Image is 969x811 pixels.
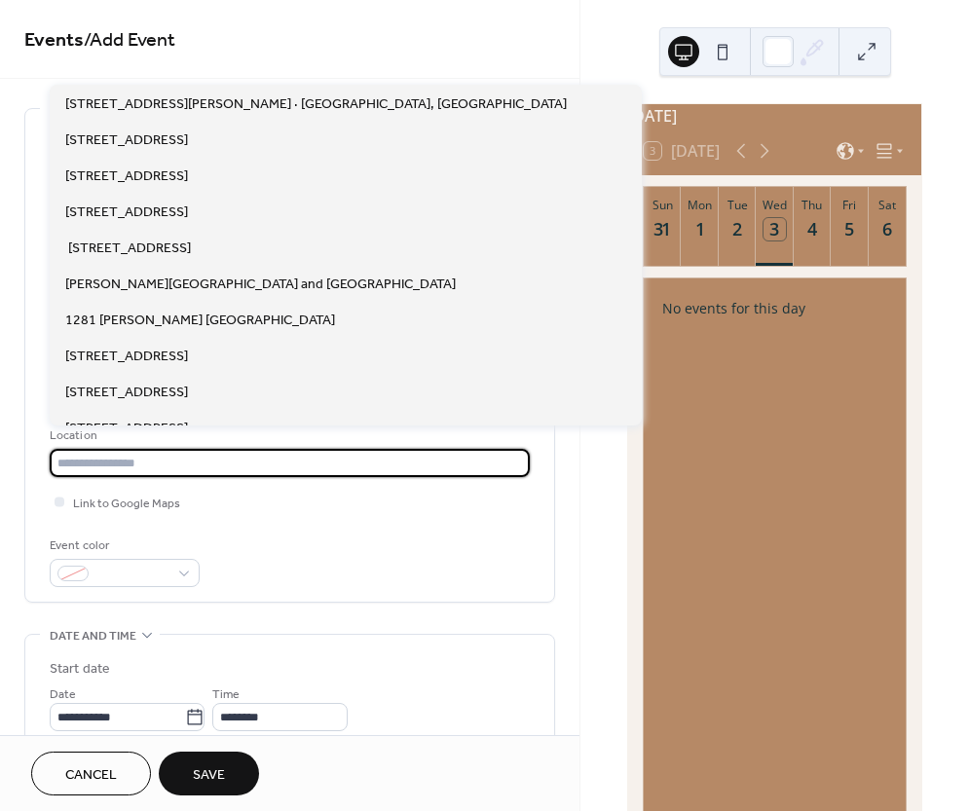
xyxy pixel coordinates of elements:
[50,535,196,556] div: Event color
[875,197,900,213] div: Sat
[31,752,151,795] button: Cancel
[50,626,136,646] span: Date and time
[24,21,84,59] a: Events
[647,285,904,331] div: No events for this day
[193,765,225,786] span: Save
[73,494,180,514] span: Link to Google Maps
[837,197,862,213] div: Fri
[50,425,526,446] div: Location
[65,765,117,786] span: Cancel
[65,311,335,331] span: 1281 [PERSON_NAME] [GEOGRAPHIC_DATA]
[725,197,750,213] div: Tue
[50,684,76,705] span: Date
[65,166,188,187] span: [STREET_ADDRESS]
[689,218,711,240] div: 1
[212,684,240,705] span: Time
[65,419,188,439] span: [STREET_ADDRESS]
[839,218,861,240] div: 5
[650,197,675,213] div: Sun
[764,218,786,240] div: 3
[50,659,110,680] div: Start date
[65,203,188,223] span: [STREET_ADDRESS]
[159,752,259,795] button: Save
[794,187,831,266] button: Thu4
[719,187,756,266] button: Tue2
[687,197,712,213] div: Mon
[644,187,681,266] button: Sun31
[876,218,899,240] div: 6
[652,218,674,240] div: 31
[801,218,824,240] div: 4
[84,21,175,59] span: / Add Event
[65,347,188,367] span: [STREET_ADDRESS]
[831,187,868,266] button: Fri5
[681,187,718,266] button: Mon1
[762,197,787,213] div: Wed
[65,383,188,403] span: [STREET_ADDRESS]
[756,187,793,266] button: Wed3
[65,130,188,151] span: [STREET_ADDRESS]
[65,239,191,259] span: ​ [STREET_ADDRESS]
[65,94,567,115] span: [STREET_ADDRESS][PERSON_NAME] · [GEOGRAPHIC_DATA], [GEOGRAPHIC_DATA]
[65,275,456,295] span: [PERSON_NAME][GEOGRAPHIC_DATA] and [GEOGRAPHIC_DATA]
[869,187,906,266] button: Sat6
[800,197,825,213] div: Thu
[628,104,921,128] div: [DATE]
[727,218,749,240] div: 2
